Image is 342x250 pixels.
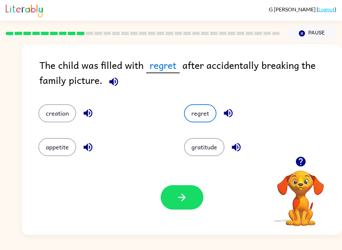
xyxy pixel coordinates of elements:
[38,138,76,156] button: appetite
[269,6,317,12] span: G [PERSON_NAME]
[146,57,180,73] span: regret
[269,6,336,12] div: ( )
[267,160,334,227] video: Your browser must support playing .mp4 files to use Literably. Please try using another browser.
[318,6,335,12] a: Logout
[6,3,43,17] img: Literably
[288,26,336,41] button: Pause
[39,57,342,91] div: The child was filled with after accidentally breaking the family picture.
[38,104,76,122] button: creation
[184,138,224,156] button: gratitude
[184,104,216,122] button: regret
